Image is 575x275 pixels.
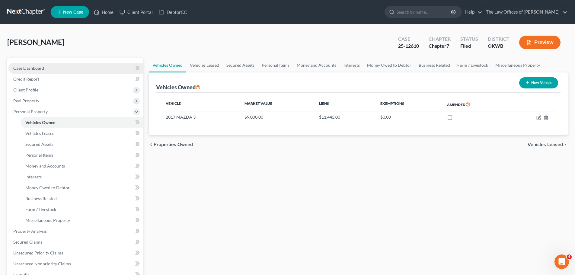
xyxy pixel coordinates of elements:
a: Secured Assets [223,58,258,72]
span: 7 [446,43,449,49]
div: District [488,36,510,43]
div: Chapter [429,36,451,43]
span: Farm / Livestock [25,207,56,212]
a: Help [462,7,482,18]
a: Property Analysis [8,226,143,237]
td: $0.00 [375,111,442,123]
a: Business Related [415,58,454,72]
span: Vehicles Owned [25,120,56,125]
th: Exemptions [375,98,442,111]
span: Money and Accounts [25,163,65,168]
td: $9,000.00 [240,111,314,123]
a: Money Owed to Debtor [363,58,415,72]
button: Vehicles Leased chevron_right [528,142,568,147]
button: New Vehicle [519,77,558,88]
a: Credit Report [8,74,143,85]
span: 4 [567,254,572,259]
a: Unsecured Nonpriority Claims [8,258,143,269]
a: Case Dashboard [8,63,143,74]
a: Miscellaneous Property [21,215,143,226]
span: Real Property [13,98,39,103]
span: Personal Items [25,152,53,158]
a: Interests [21,171,143,182]
a: Home [91,7,117,18]
i: chevron_right [563,142,568,147]
i: chevron_left [149,142,154,147]
th: Amended [442,98,508,111]
a: Vehicles Leased [21,128,143,139]
a: Client Portal [117,7,156,18]
a: Unsecured Priority Claims [8,248,143,258]
a: Money and Accounts [21,161,143,171]
a: Money Owed to Debtor [21,182,143,193]
a: The Law Offices of [PERSON_NAME] [483,7,567,18]
a: Secured Assets [21,139,143,150]
span: [PERSON_NAME] [7,38,64,46]
span: Secured Claims [13,239,42,245]
a: Farm / Livestock [454,58,492,72]
td: $11,445.00 [314,111,375,123]
span: Credit Report [13,76,39,82]
span: Property Analysis [13,229,47,234]
span: Unsecured Priority Claims [13,250,63,255]
th: Vehicle [161,98,240,111]
span: Client Profile [13,87,38,92]
a: Farm / Livestock [21,204,143,215]
div: Filed [460,43,478,50]
th: Market Value [240,98,314,111]
th: Liens [314,98,375,111]
div: OKWB [488,43,510,50]
span: Vehicles Leased [528,142,563,147]
a: Miscellaneous Property [492,58,544,72]
div: Status [460,36,478,43]
button: Preview [519,36,561,49]
a: Secured Claims [8,237,143,248]
a: Personal Items [21,150,143,161]
span: Secured Assets [25,142,53,147]
span: Money Owed to Debtor [25,185,70,190]
iframe: Intercom live chat [554,254,569,269]
a: Vehicles Leased [186,58,223,72]
span: Interests [25,174,42,179]
a: Vehicles Owned [149,58,186,72]
div: Vehicles Owned [156,84,200,91]
a: Money and Accounts [293,58,340,72]
input: Search by name... [397,6,452,18]
span: Personal Property [13,109,48,114]
a: Interests [340,58,363,72]
button: chevron_left Properties Owned [149,142,193,147]
span: New Case [63,10,83,14]
a: Vehicles Owned [21,117,143,128]
a: Business Related [21,193,143,204]
span: Miscellaneous Property [25,218,70,223]
a: DebtorCC [156,7,190,18]
div: Chapter [429,43,451,50]
a: Personal Items [258,58,293,72]
span: Properties Owned [154,142,193,147]
span: Vehicles Leased [25,131,55,136]
div: 25-12610 [398,43,419,50]
div: Case [398,36,419,43]
span: Unsecured Nonpriority Claims [13,261,71,266]
span: Case Dashboard [13,66,44,71]
span: Business Related [25,196,57,201]
td: 2017 MAZDA 3 [161,111,240,123]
